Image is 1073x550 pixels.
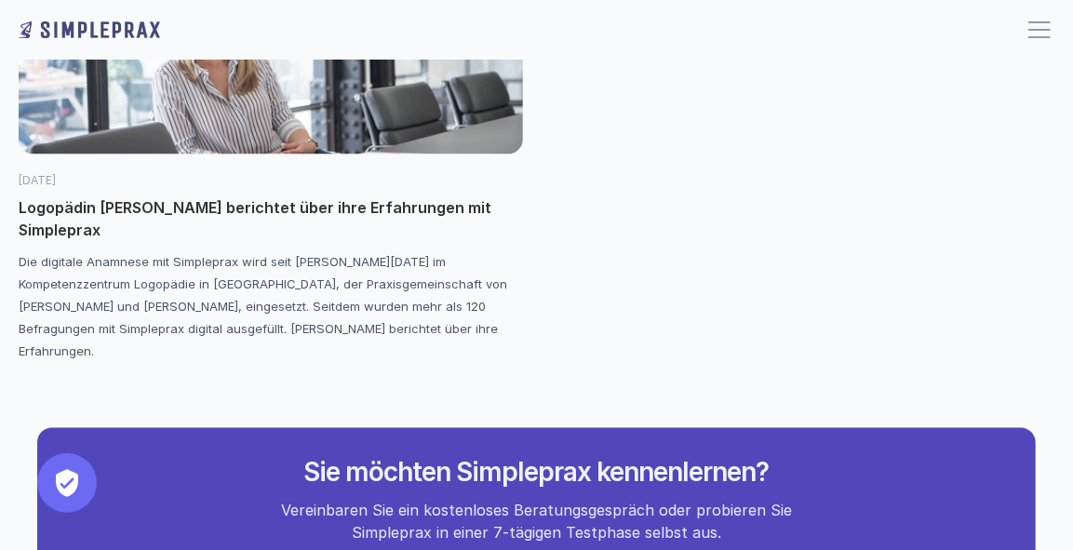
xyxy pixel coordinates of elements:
p: [DATE] [19,173,523,190]
p: Logopädin [PERSON_NAME] berichtet über ihre Erfahrungen mit Simpleprax [19,197,523,242]
h2: Sie möchten Simpleprax kennenlernen? [188,458,886,490]
p: Die digitale Anamnese mit Simpleprax wird seit [PERSON_NAME][DATE] im Kompetenzzentrum Logopädie ... [19,251,523,363]
p: Vereinbaren Sie ein kostenloses Beratungsgespräch oder probieren Sie Simpleprax in einer 7-tägige... [246,500,827,544]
